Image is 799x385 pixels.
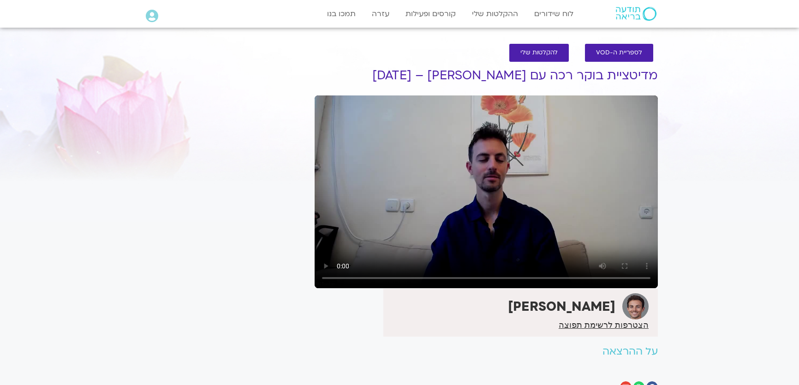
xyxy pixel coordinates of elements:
[520,49,558,56] span: להקלטות שלי
[322,5,360,23] a: תמכו בנו
[585,44,653,62] a: לספריית ה-VOD
[508,298,615,315] strong: [PERSON_NAME]
[596,49,642,56] span: לספריית ה-VOD
[530,5,578,23] a: לוח שידורים
[315,69,658,83] h1: מדיטציית בוקר רכה עם [PERSON_NAME] – [DATE]
[315,346,658,357] h2: על ההרצאה
[367,5,394,23] a: עזרה
[616,7,656,21] img: תודעה בריאה
[622,293,649,320] img: אורי דאובר
[509,44,569,62] a: להקלטות שלי
[401,5,460,23] a: קורסים ופעילות
[559,321,649,329] a: הצטרפות לרשימת תפוצה
[467,5,523,23] a: ההקלטות שלי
